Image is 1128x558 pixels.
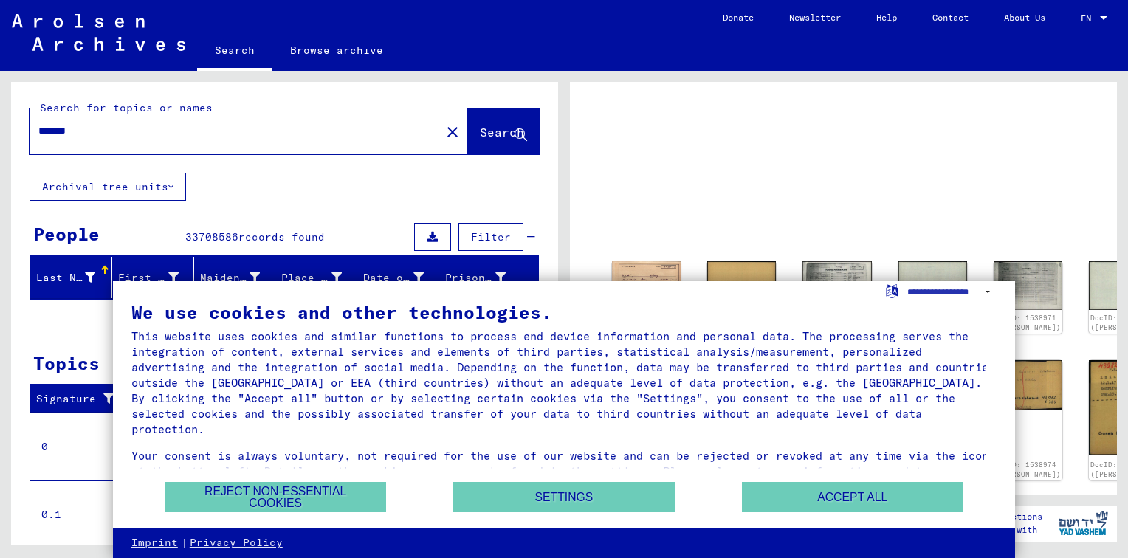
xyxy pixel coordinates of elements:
mat-header-cell: Last Name [30,257,112,298]
div: Maiden Name [200,266,279,289]
div: Prisoner # [445,266,524,289]
img: 001.jpg [994,261,1062,310]
a: Browse archive [272,32,401,68]
img: yv_logo.png [1056,505,1111,542]
button: Search [467,108,540,154]
img: 001.jpg [802,261,871,310]
div: People [33,221,100,247]
mat-header-cell: First Name [112,257,194,298]
img: 001.jpg [612,261,681,311]
div: We use cookies and other technologies. [131,303,997,321]
a: DocID: 1538971 ([PERSON_NAME]) [994,314,1061,332]
div: Maiden Name [200,270,261,286]
div: First Name [118,270,179,286]
span: 33708586 [185,230,238,244]
div: Prisoner # [445,270,506,286]
span: records found [238,230,325,244]
div: This website uses cookies and similar functions to process end device information and personal da... [131,328,997,437]
a: Imprint [131,536,178,551]
div: Signature [36,387,135,411]
div: Date of Birth [363,266,442,289]
div: First Name [118,266,197,289]
div: Your consent is always voluntary, not required for the use of our website and can be rejected or ... [131,448,997,495]
a: DocID: 1538974 ([PERSON_NAME]) [994,461,1061,479]
mat-header-cell: Maiden Name [194,257,276,298]
div: Date of Birth [363,270,424,286]
a: Search [197,32,272,71]
td: 0 [30,413,132,480]
img: 001.jpg [994,360,1062,410]
img: Arolsen_neg.svg [12,14,185,51]
td: 0.1 [30,480,132,548]
mat-icon: close [444,123,461,141]
a: Privacy Policy [190,536,283,551]
span: Search [480,125,524,139]
div: Last Name [36,266,114,289]
button: Settings [453,482,675,512]
div: Place of Birth [281,270,342,286]
img: 002.jpg [898,261,967,311]
span: Filter [471,230,511,244]
mat-label: Search for topics or names [40,101,213,114]
span: EN [1081,13,1097,24]
button: Archival tree units [30,173,186,201]
div: Signature [36,391,120,407]
mat-header-cell: Place of Birth [275,257,357,298]
mat-header-cell: Prisoner # [439,257,538,298]
div: Last Name [36,270,95,286]
img: 002.jpg [707,261,776,311]
mat-header-cell: Date of Birth [357,257,439,298]
div: Topics [33,350,100,376]
div: Place of Birth [281,266,360,289]
button: Clear [438,117,467,146]
button: Filter [458,223,523,251]
button: Accept all [742,482,963,512]
button: Reject non-essential cookies [165,482,386,512]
